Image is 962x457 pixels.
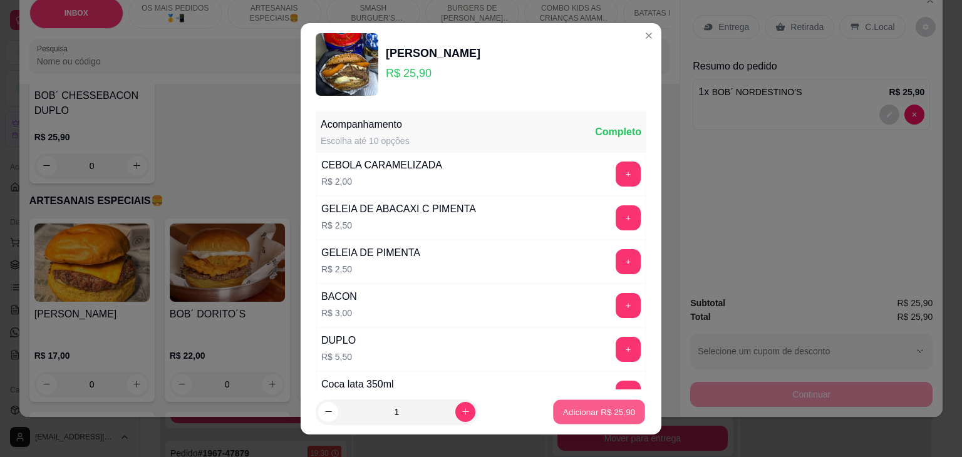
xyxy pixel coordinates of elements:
[616,381,641,406] button: add
[321,289,357,304] div: BACON
[321,263,420,275] p: R$ 2,50
[321,377,394,392] div: Coca lata 350ml
[321,351,356,363] p: R$ 5,50
[386,44,480,62] div: [PERSON_NAME]
[321,135,410,147] div: Escolha até 10 opções
[455,402,475,422] button: increase-product-quantity
[616,205,641,230] button: add
[616,249,641,274] button: add
[321,307,357,319] p: R$ 3,00
[321,158,442,173] div: CEBOLA CARAMELIZADA
[321,117,410,132] div: Acompanhamento
[563,406,636,418] p: Adicionar R$ 25,90
[321,245,420,260] div: GELEIA DE PIMENTA
[616,293,641,318] button: add
[316,33,378,96] img: product-image
[321,175,442,188] p: R$ 2,00
[321,202,476,217] div: GELEIA DE ABACAXI C PIMENTA
[321,219,476,232] p: R$ 2,50
[321,333,356,348] div: DUPLO
[639,26,659,46] button: Close
[595,125,641,140] div: Completo
[616,162,641,187] button: add
[616,337,641,362] button: add
[386,64,480,82] p: R$ 25,90
[318,402,338,422] button: decrease-product-quantity
[553,399,645,424] button: Adicionar R$ 25,90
